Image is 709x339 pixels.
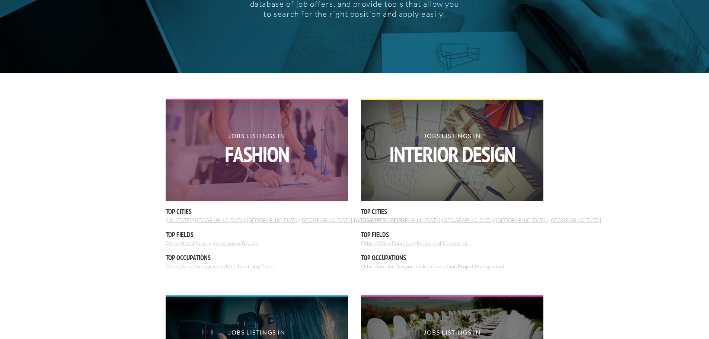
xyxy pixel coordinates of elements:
[431,263,456,269] a: Consultant
[166,230,348,239] h5: Top Fields
[261,263,274,269] a: Event
[392,240,415,246] a: Education
[361,133,543,165] h2: Jobs Listings in
[361,253,543,262] h5: Top Occupations
[166,207,348,216] h5: Top Cities
[389,217,440,223] a: [GEOGRAPHIC_DATA]
[166,263,179,269] a: Other
[443,240,470,246] a: Commercial
[361,144,543,165] strong: Interior Design
[242,240,258,246] a: Beauty
[166,99,348,270] div: / / / / / / / / / / / /
[195,240,213,246] a: Apparel
[166,144,348,165] strong: Fashion
[193,217,245,223] a: [GEOGRAPHIC_DATA]
[166,99,348,201] a: Jobs Listings inFashion
[214,240,240,246] a: Accessories
[377,240,390,246] a: Office
[354,217,406,223] a: [GEOGRAPHIC_DATA]
[361,240,375,246] a: Other
[194,263,224,269] a: Management
[166,253,348,262] h5: Top Occupations
[361,263,375,269] a: Other
[181,263,192,269] a: Sales
[361,100,543,201] img: view looking down onto drafting table with glasses, wood models, a pen and book, and drafted drawing
[300,217,352,223] a: [GEOGRAPHIC_DATA]
[442,217,494,223] a: [GEOGRAPHIC_DATA]
[166,240,179,246] a: Other
[361,99,543,270] div: / / / / / / / / / / / /
[418,263,429,269] a: Sales
[416,240,441,246] a: Residential
[361,207,543,216] h5: Top Cities
[166,100,348,201] img: girl wearing blue sleeveless blouse measuring a fashion drawing
[377,263,416,269] a: Interior Designer
[226,263,259,269] a: Merchandising
[549,217,601,223] a: [GEOGRAPHIC_DATA]
[181,240,194,246] a: Retail
[496,217,547,223] a: [GEOGRAPHIC_DATA]
[247,217,298,223] a: [GEOGRAPHIC_DATA]
[361,99,543,201] a: Jobs Listings inInterior Design
[166,217,191,223] a: [US_STATE]
[361,230,543,239] h5: Top Fields
[361,217,387,223] a: [US_STATE]
[458,263,505,269] a: Project Management
[166,133,348,165] h2: Jobs Listings in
